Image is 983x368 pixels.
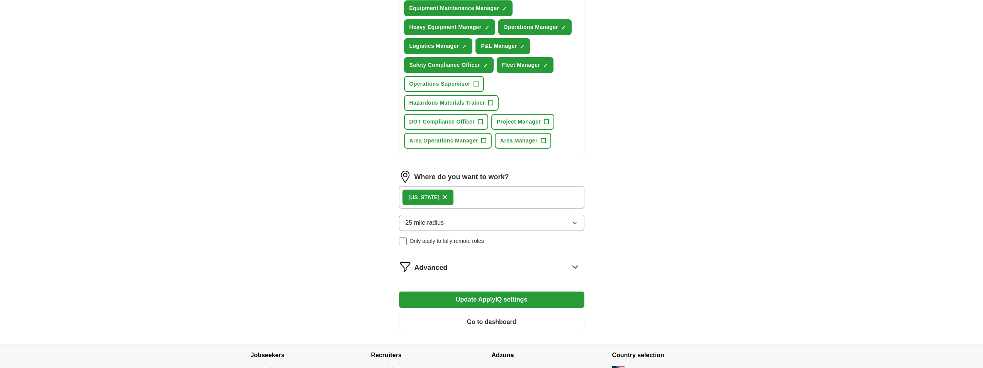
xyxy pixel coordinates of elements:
button: Hazardous Materials Trainer [404,95,499,111]
button: Logistics Manager✓ [404,38,473,54]
span: DOT Compliance Officer [409,118,475,126]
h4: Country selection [612,344,733,366]
span: Heavy Equipment Manager [409,23,482,31]
button: Operations Supervisor [404,76,484,92]
div: [US_STATE] [409,193,440,202]
button: Go to dashboard [399,314,584,330]
span: ✓ [561,25,566,31]
input: Only apply to fully remote roles [399,237,407,245]
span: ✓ [485,25,489,31]
button: Update ApplyIQ settings [399,292,584,308]
button: Area Operations Manager [404,133,492,149]
span: 25 mile radius [406,218,444,227]
span: Area Manager [500,137,538,145]
span: ✓ [520,44,525,50]
img: filter [399,261,411,273]
button: Operations Manager✓ [498,19,572,35]
span: Hazardous Materials Trainer [409,99,485,107]
img: location.png [399,171,411,183]
span: ✓ [462,44,467,50]
span: Operations Manager [504,23,559,31]
button: P&L Manager✓ [475,38,530,54]
span: ✓ [483,63,488,69]
span: Operations Supervisor [409,80,470,88]
button: Safety Compliance Officer✓ [404,57,494,73]
button: Heavy Equipment Manager✓ [404,19,495,35]
button: × [443,192,447,203]
span: × [443,193,447,201]
button: DOT Compliance Officer [404,114,489,130]
span: Advanced [414,263,448,273]
button: Project Manager [491,114,554,130]
span: Safety Compliance Officer [409,61,480,69]
span: Project Manager [497,118,541,126]
span: Fleet Manager [502,61,540,69]
button: Equipment Maintenance Manager✓ [404,0,513,16]
span: Equipment Maintenance Manager [409,4,499,12]
span: Logistics Manager [409,42,459,50]
span: ✓ [543,63,548,69]
span: ✓ [502,6,507,12]
button: Fleet Manager✓ [497,57,554,73]
span: Area Operations Manager [409,137,478,145]
span: Only apply to fully remote roles [410,237,484,245]
button: Area Manager [495,133,551,149]
span: P&L Manager [481,42,517,50]
button: 25 mile radius [399,215,584,231]
label: Where do you want to work? [414,172,509,182]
